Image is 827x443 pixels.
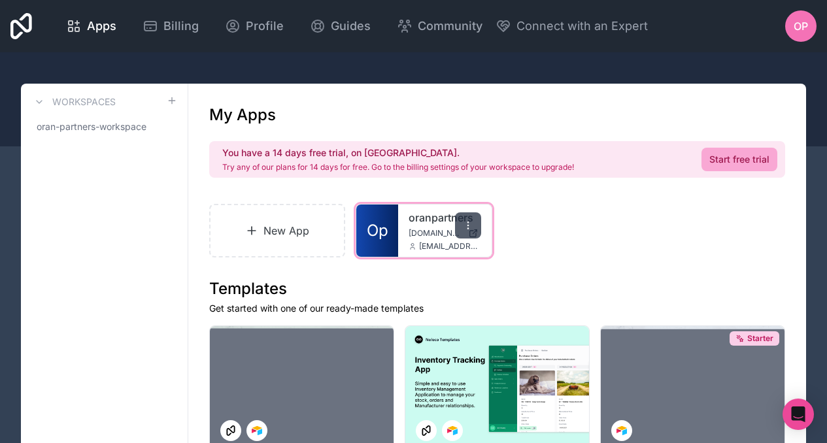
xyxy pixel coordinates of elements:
span: Community [418,17,482,35]
span: Guides [331,17,371,35]
h1: My Apps [209,105,276,125]
span: Apps [87,17,116,35]
h2: You have a 14 days free trial, on [GEOGRAPHIC_DATA]. [222,146,574,159]
a: New App [209,204,345,257]
img: Airtable Logo [447,425,458,436]
a: Profile [214,12,294,41]
a: oran-partners-workspace [31,115,177,139]
h1: Templates [209,278,785,299]
span: Profile [246,17,284,35]
span: Starter [747,333,773,344]
span: [DOMAIN_NAME] [409,228,462,238]
a: Workspaces [31,94,116,110]
span: [EMAIL_ADDRESS][DOMAIN_NAME] [419,241,481,252]
span: Op [367,220,388,241]
span: Connect with an Expert [516,17,648,35]
a: [DOMAIN_NAME] [409,228,481,238]
span: Billing [163,17,199,35]
button: Connect with an Expert [496,17,648,35]
a: Apps [56,12,127,41]
div: Open Intercom Messenger [783,399,814,430]
a: Billing [132,12,209,41]
h3: Workspaces [52,95,116,108]
a: Op [356,205,398,257]
a: oranpartners [409,210,481,225]
img: Airtable Logo [616,425,627,436]
p: Try any of our plans for 14 days for free. Go to the billing settings of your workspace to upgrade! [222,162,574,172]
p: Get started with one of our ready-made templates [209,302,785,315]
span: OP [794,18,808,34]
a: Guides [299,12,381,41]
span: oran-partners-workspace [37,120,146,133]
img: Airtable Logo [252,425,262,436]
a: Community [386,12,493,41]
a: Start free trial [701,148,777,171]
